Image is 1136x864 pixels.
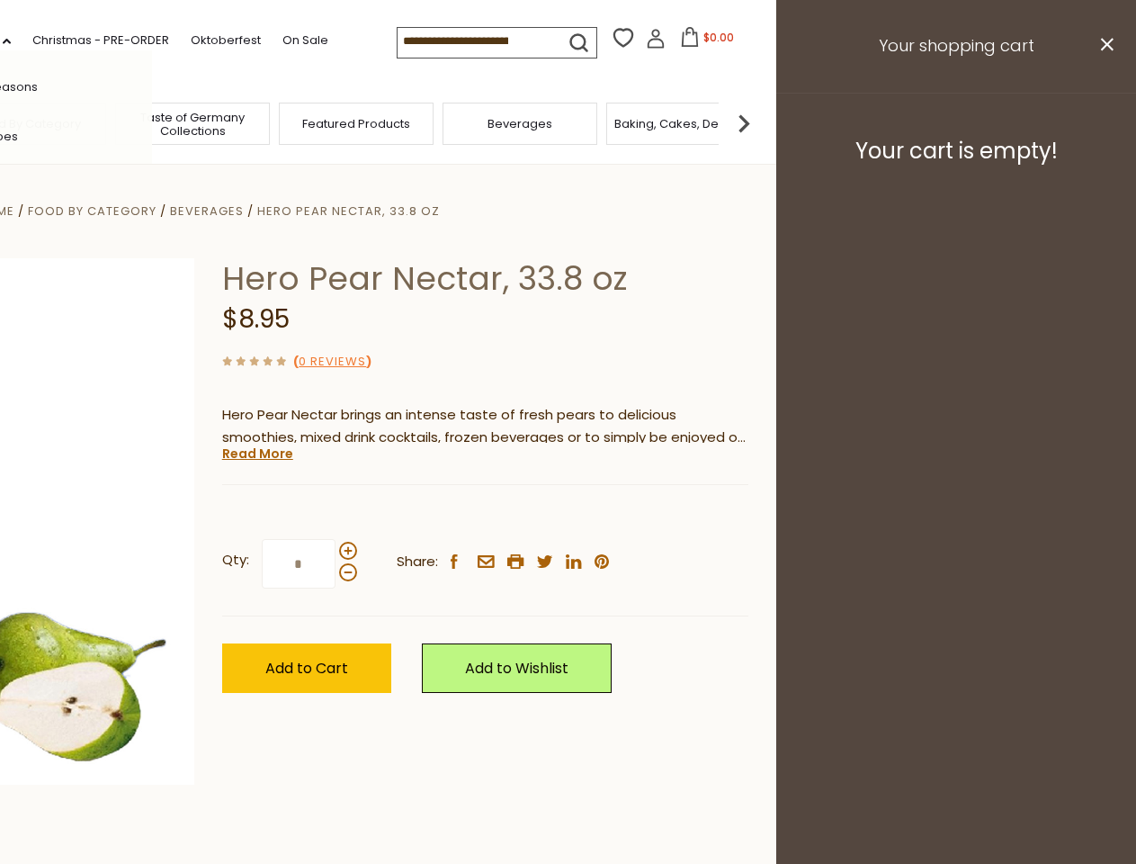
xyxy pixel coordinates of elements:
[282,31,328,50] a: On Sale
[32,31,169,50] a: Christmas - PRE-ORDER
[422,643,612,693] a: Add to Wishlist
[121,111,264,138] a: Taste of Germany Collections
[222,404,748,449] p: Hero Pear Nectar brings an intense taste of fresh pears to delicious smoothies, mixed drink cockt...
[222,643,391,693] button: Add to Cart
[257,202,440,220] a: Hero Pear Nectar, 33.8 oz
[222,258,748,299] h1: Hero Pear Nectar, 33.8 oz
[170,202,244,220] a: Beverages
[222,301,290,337] span: $8.95
[293,353,371,370] span: ( )
[703,30,734,45] span: $0.00
[614,117,754,130] a: Baking, Cakes, Desserts
[222,549,249,571] strong: Qty:
[222,445,293,463] a: Read More
[28,202,157,220] a: Food By Category
[262,539,335,589] input: Qty:
[799,138,1114,165] h3: Your cart is empty!
[191,31,261,50] a: Oktoberfest
[302,117,410,130] a: Featured Products
[487,117,552,130] a: Beverages
[397,551,438,573] span: Share:
[726,105,762,141] img: next arrow
[265,658,348,679] span: Add to Cart
[669,27,746,54] button: $0.00
[299,353,366,372] a: 0 Reviews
